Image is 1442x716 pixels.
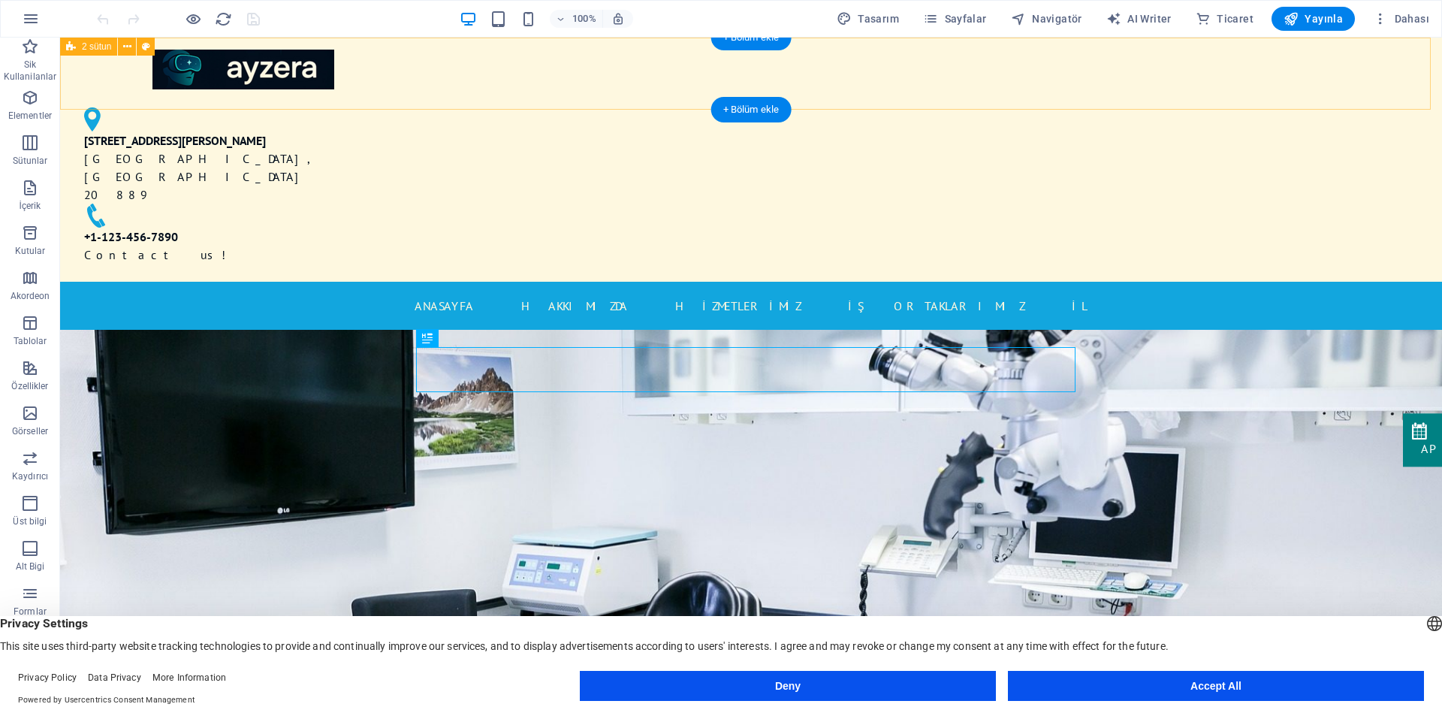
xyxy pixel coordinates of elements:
div: Tasarım (Ctrl+Alt+Y) [831,7,905,31]
p: Üst bilgi [13,515,47,527]
button: Tasarım [831,7,905,31]
p: Formlar [14,606,47,618]
span: Dahası [1373,11,1429,26]
button: 100% [550,10,603,28]
button: Navigatör [1005,7,1088,31]
i: Sayfayı yeniden yükleyin [215,11,232,28]
p: Özellikler [11,380,48,392]
span: AI Writer [1106,11,1172,26]
button: Dahası [1367,7,1435,31]
button: Sayfalar [917,7,993,31]
span: Ticaret [1196,11,1253,26]
p: Alt Bigi [16,560,45,572]
p: Akordeon [11,290,50,302]
i: Yeniden boyutlandırmada yakınlaştırma düzeyini seçilen cihaza uyacak şekilde otomatik olarak ayarla. [611,12,625,26]
p: Sütunlar [13,155,48,167]
span: Sayfalar [923,11,987,26]
div: + Bölüm ekle [711,25,792,50]
p: Kutular [15,245,46,257]
button: reload [214,10,232,28]
button: Ön izleme modundan çıkıp düzenlemeye devam etmek için buraya tıklayın [184,10,202,28]
h6: 100% [572,10,596,28]
div: + Bölüm ekle [711,97,792,122]
span: Yayınla [1284,11,1343,26]
p: İçerik [19,200,41,212]
span: Navigatör [1011,11,1082,26]
span: 2 sütun [82,42,111,51]
button: AI Writer [1100,7,1178,31]
p: Tablolar [14,335,47,347]
p: Elementler [8,110,52,122]
button: Ticaret [1190,7,1259,31]
p: Kaydırıcı [12,470,48,482]
p: Görseller [12,425,48,437]
button: Yayınla [1272,7,1355,31]
span: Tasarım [837,11,899,26]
